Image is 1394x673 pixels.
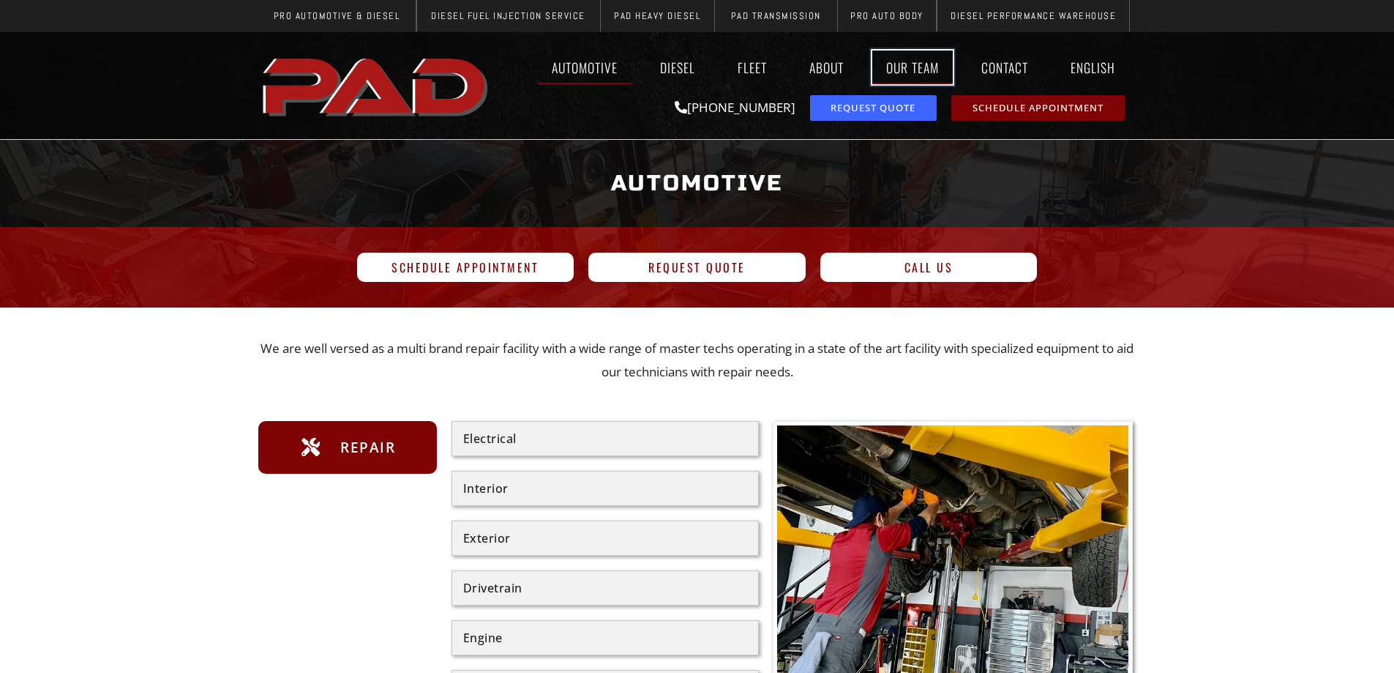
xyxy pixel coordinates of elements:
a: request a service or repair quote [810,95,937,121]
span: Request Quote [648,261,746,273]
span: Request Quote [831,103,915,113]
span: PAD Transmission [731,11,821,21]
a: About [795,51,858,84]
span: Schedule Appointment [973,103,1103,113]
span: Repair [337,436,395,459]
div: Exterior [463,532,747,544]
a: Diesel [646,51,709,84]
span: Pro Auto Body [850,11,923,21]
a: schedule repair or service appointment [951,95,1125,121]
div: Electrical [463,433,747,445]
nav: Menu [495,51,1136,84]
a: [PHONE_NUMBER] [675,99,795,116]
a: Our Team [872,51,953,84]
span: PAD Heavy Diesel [614,11,700,21]
p: We are well versed as a multi brand repair facility with a wide range of master techs operating i... [258,337,1136,384]
img: The image shows the word "PAD" in bold, red, uppercase letters with a slight shadow effect. [258,46,495,125]
div: Engine [463,632,747,644]
span: Diesel Fuel Injection Service [431,11,585,21]
div: Interior [463,483,747,494]
a: Call Us [820,253,1038,282]
a: Schedule Appointment [357,253,574,282]
span: Call Us [904,261,953,273]
span: Schedule Appointment [391,261,539,273]
span: Diesel Performance Warehouse [951,11,1116,21]
a: pro automotive and diesel home page [258,46,495,125]
h1: Automotive [266,156,1129,211]
div: Drivetrain [463,582,747,594]
a: English [1057,51,1136,84]
a: Contact [967,51,1042,84]
span: Pro Automotive & Diesel [274,11,400,21]
a: Fleet [724,51,781,84]
a: Automotive [538,51,632,84]
a: Request Quote [588,253,806,282]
